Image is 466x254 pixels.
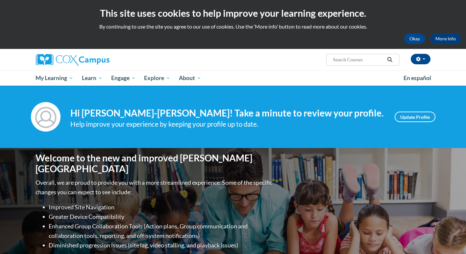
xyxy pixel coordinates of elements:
[404,74,431,81] span: En español
[49,241,274,250] li: Diminished progression issues (site lag, video stalling, and playback issues)
[49,222,274,241] li: Enhanced Group Collaboration Tools (Action plans, Group communication and collaboration tools, re...
[111,74,136,82] span: Engage
[5,7,461,20] h2: This site uses cookies to help improve your learning experience.
[36,153,274,175] h1: Welcome to the new and improved [PERSON_NAME][GEOGRAPHIC_DATA]
[107,71,140,86] a: Engage
[78,71,107,86] a: Learn
[49,202,274,212] li: Improved Site Navigation
[36,178,274,197] p: Overall, we are proud to provide you with a more streamlined experience. Some of the specific cha...
[70,108,385,119] h4: Hi [PERSON_NAME]-[PERSON_NAME]! Take a minute to review your profile.
[430,33,461,44] a: More Info
[5,23,461,30] p: By continuing to use the site you agree to our use of cookies. Use the ‘More info’ button to read...
[440,228,461,249] iframe: Button to launch messaging window
[82,74,103,82] span: Learn
[31,102,61,132] img: Profile Image
[36,54,161,66] a: Cox Campus
[26,71,440,86] div: Main menu
[70,119,385,130] div: Help improve your experience by keeping your profile up to date.
[175,71,206,86] a: About
[36,54,110,66] img: Cox Campus
[144,74,170,82] span: Explore
[332,56,385,64] input: Search Courses
[49,212,274,222] li: Greater Device Compatibility
[395,112,435,122] a: Update Profile
[411,54,430,64] button: Account Settings
[140,71,175,86] a: Explore
[179,74,201,82] span: About
[385,56,395,64] button: Search
[32,71,78,86] a: My Learning
[399,71,435,85] a: En español
[36,74,73,82] span: My Learning
[404,33,425,44] button: Okay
